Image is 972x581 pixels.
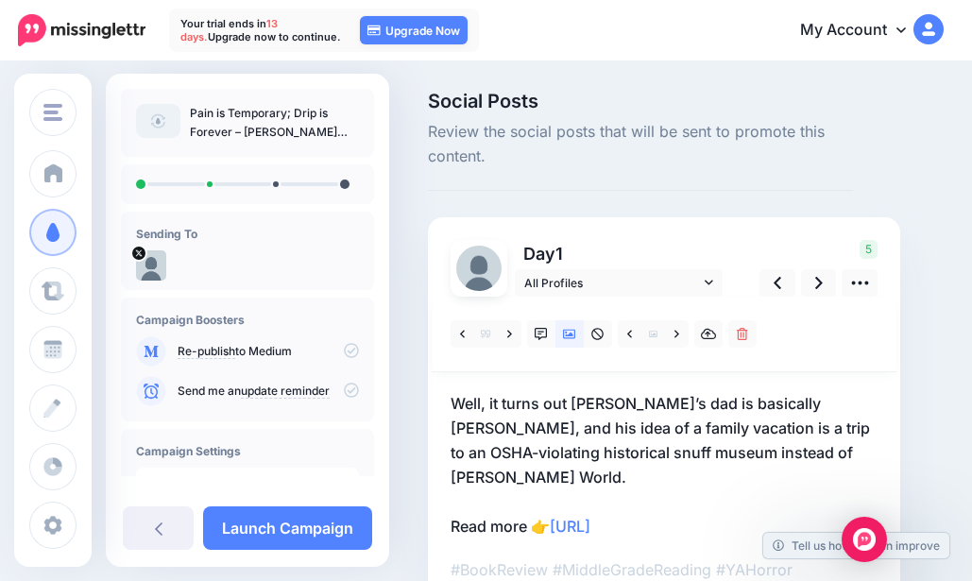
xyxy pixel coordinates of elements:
[360,16,468,44] a: Upgrade Now
[428,120,853,169] span: Review the social posts that will be sent to promote this content.
[456,246,502,291] img: default_profile-89301.png
[136,444,359,458] h4: Campaign Settings
[178,383,359,400] p: Send me an
[763,533,949,558] a: Tell us how we can improve
[550,517,590,536] a: [URL]
[18,14,145,46] img: Missinglettr
[136,313,359,327] h4: Campaign Boosters
[842,517,887,562] div: Open Intercom Messenger
[860,240,878,259] span: 5
[178,344,235,359] a: Re-publish
[136,227,359,241] h4: Sending To
[180,17,278,43] span: 13 days.
[241,384,330,399] a: update reminder
[178,343,359,360] p: to Medium
[180,17,341,43] p: Your trial ends in Upgrade now to continue.
[555,244,563,264] span: 1
[451,391,878,538] p: Well, it turns out [PERSON_NAME]’s dad is basically [PERSON_NAME], and his idea of a family vacat...
[781,8,944,54] a: My Account
[515,269,723,297] a: All Profiles
[136,104,180,138] img: article-default-image-icon.png
[515,240,725,267] p: Day
[190,104,359,142] p: Pain is Temporary; Drip is Forever – [PERSON_NAME] #34 – [PERSON_NAME] [GEOGRAPHIC_DATA]
[428,92,853,111] span: Social Posts
[136,250,166,281] img: default_profile-89301.png
[524,273,700,293] span: All Profiles
[43,104,62,121] img: menu.png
